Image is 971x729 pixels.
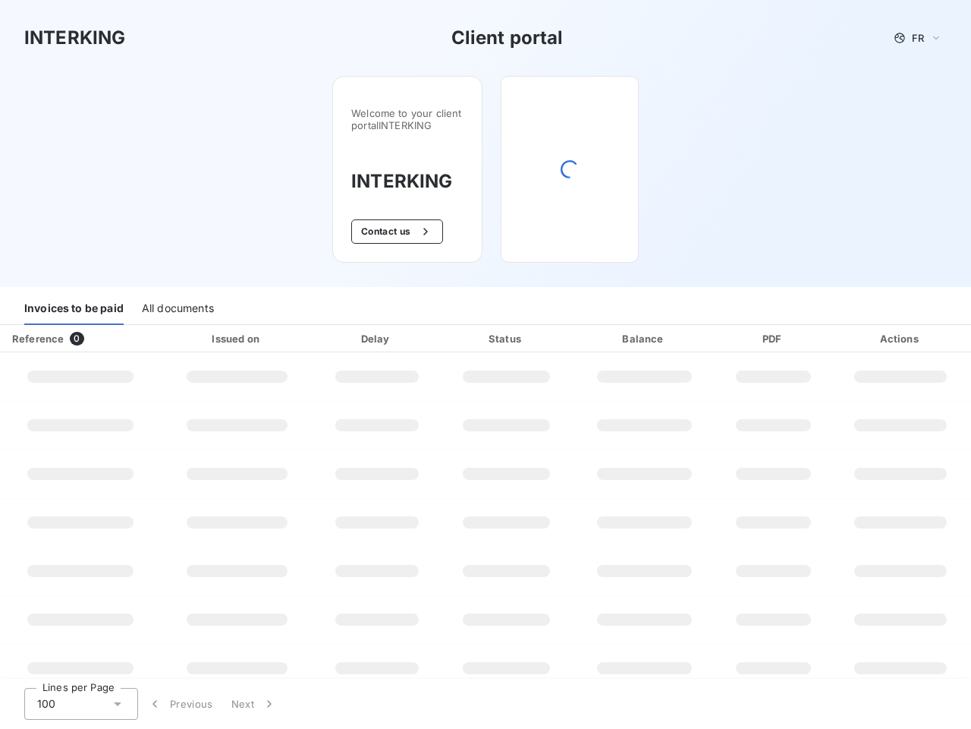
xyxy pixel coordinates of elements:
span: Welcome to your client portal INTERKING [351,107,464,131]
div: Balance [576,331,714,346]
h3: INTERKING [351,168,464,195]
button: Next [222,688,286,720]
h3: Client portal [451,24,564,52]
div: Issued on [164,331,310,346]
div: Actions [833,331,968,346]
div: PDF [719,331,827,346]
div: Delay [316,331,437,346]
div: Invoices to be paid [24,293,124,325]
div: Reference [12,333,64,345]
div: All documents [142,293,214,325]
span: 0 [70,332,83,346]
button: Contact us [351,219,443,244]
button: Previous [138,688,222,720]
span: 100 [37,696,55,712]
div: Status [443,331,569,346]
h3: INTERKING [24,24,125,52]
span: FR [912,32,924,44]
